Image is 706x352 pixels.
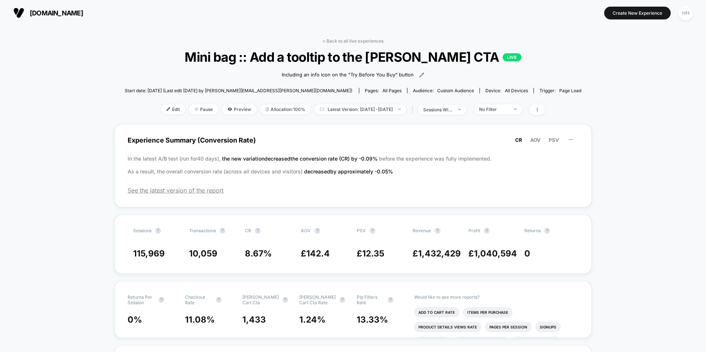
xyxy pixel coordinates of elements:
[185,315,215,325] span: 11.08 %
[133,228,151,233] span: Sessions
[503,53,521,61] p: LIVE
[147,49,558,65] span: Mini bag :: Add a tooltip to the [PERSON_NAME] CTA
[306,248,330,259] span: 142.4
[30,9,83,17] span: [DOMAIN_NAME]
[314,228,320,234] button: ?
[125,88,352,93] span: Start date: [DATE] (Last edit [DATE] by [PERSON_NAME][EMAIL_ADDRESS][PERSON_NAME][DOMAIN_NAME])
[479,88,534,93] span: Device:
[546,137,561,143] button: PSV
[530,137,541,143] span: AOV
[514,108,517,110] img: end
[155,228,161,234] button: ?
[189,104,218,114] span: Pause
[382,88,402,93] span: all pages
[414,294,578,300] p: Would like to see more reports?
[414,337,450,347] li: Signups Rate
[513,137,524,143] button: CR
[255,228,261,234] button: ?
[423,107,453,112] div: sessions with impression
[299,294,336,305] span: [PERSON_NAME] Cart Cta Rate
[322,38,384,44] a: < Back to all live experiences
[479,107,509,112] div: No Filter
[524,228,541,233] span: Returns
[11,7,85,19] button: [DOMAIN_NAME]
[524,248,530,259] span: 0
[528,137,543,143] button: AOV
[468,248,517,259] span: £
[301,248,330,259] span: £
[678,6,693,20] div: HH
[222,104,257,114] span: Preview
[301,228,311,233] span: AOV
[128,152,578,178] p: In the latest A/B test (run for 40 days), before the experience was fully implemented. As a resul...
[485,322,532,332] li: Pages Per Session
[544,228,550,234] button: ?
[220,228,225,234] button: ?
[216,297,222,303] button: ?
[304,168,393,175] span: decreased by approximately -0.05 %
[185,294,212,305] span: Checkout Rate
[158,297,164,303] button: ?
[559,88,581,93] span: Page Load
[410,104,418,115] span: |
[260,104,311,114] span: Allocation: 100%
[413,228,431,233] span: Revenue
[463,307,513,317] li: Items Per Purchase
[161,104,185,114] span: Edit
[676,6,695,21] button: HH
[128,294,155,305] span: Returns Per Session
[370,228,375,234] button: ?
[435,228,441,234] button: ?
[474,248,517,259] span: 1,040,594
[339,297,345,303] button: ?
[398,108,401,110] img: end
[604,7,671,19] button: Create New Experience
[266,107,269,111] img: rebalance
[128,315,142,325] span: 0 %
[468,228,480,233] span: Profit
[539,88,581,93] div: Trigger:
[282,71,414,79] span: Including an info icon on the "Try Before You Buy" button
[245,228,251,233] span: CR
[535,322,561,332] li: Signups
[357,248,384,259] span: £
[357,315,388,325] span: 13.33 %
[512,337,561,347] li: Profit Per Session
[242,294,279,305] span: [PERSON_NAME] Cart Cta
[413,88,474,93] div: Audience:
[167,107,170,111] img: edit
[413,248,461,259] span: £
[189,228,216,233] span: Transactions
[128,187,578,194] span: See the latest version of the report
[437,88,474,93] span: Custom Audience
[128,132,578,148] span: Experience Summary (Conversion Rate)
[515,137,522,143] span: CR
[299,315,325,325] span: 1.24 %
[314,104,406,114] span: Latest Version: [DATE] - [DATE]
[414,307,459,317] li: Add To Cart Rate
[365,88,402,93] div: Pages:
[414,322,481,332] li: Product Details Views Rate
[222,155,379,162] span: the new variation decreased the conversion rate (CR) by -0.09 %
[388,297,393,303] button: ?
[418,248,461,259] span: 1,432,429
[133,248,165,259] span: 115,969
[454,337,509,347] li: Avg Session Duration
[357,294,384,305] span: Plp Filters Rate
[282,297,288,303] button: ?
[505,88,528,93] span: all devices
[484,228,490,234] button: ?
[320,107,324,111] img: calendar
[357,228,366,233] span: PSV
[549,137,559,143] span: PSV
[13,7,24,18] img: Visually logo
[242,315,266,325] span: 1,433
[195,107,198,111] img: end
[189,248,217,259] span: 10,059
[245,248,272,259] span: 8.67 %
[458,109,461,110] img: end
[362,248,384,259] span: 12.35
